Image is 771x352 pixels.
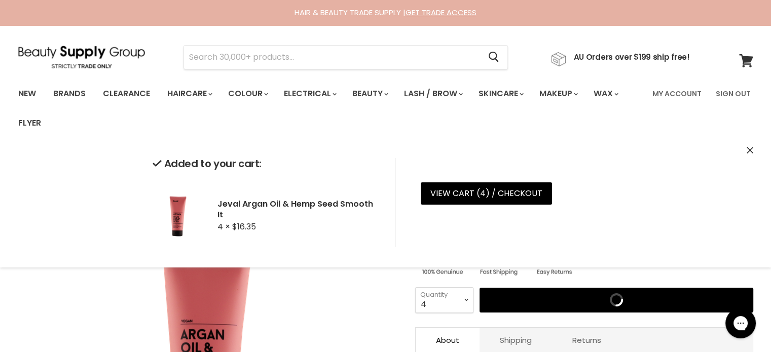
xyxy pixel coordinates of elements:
a: Electrical [276,83,343,104]
a: My Account [646,83,708,104]
a: Skincare [471,83,530,104]
button: Search [481,46,507,69]
a: GET TRADE ACCESS [406,7,476,18]
a: Beauty [345,83,394,104]
div: HAIR & BEAUTY TRADE SUPPLY | [6,8,766,18]
a: Haircare [160,83,218,104]
a: Wax [586,83,625,104]
h2: Jeval Argan Oil & Hemp Seed Smooth It [217,199,379,220]
iframe: Gorgias live chat messenger [720,304,761,342]
a: Colour [221,83,274,104]
a: View cart (4) / Checkout [421,182,552,205]
span: 4 [480,187,486,199]
span: $16.35 [232,221,256,232]
select: Quantity [415,287,473,312]
ul: Main menu [11,79,646,138]
a: Sign Out [710,83,757,104]
a: Brands [46,83,93,104]
a: Makeup [532,83,584,104]
nav: Main [6,79,766,138]
span: 4 × [217,221,230,232]
a: Lash / Brow [396,83,469,104]
h2: Added to your cart: [153,158,379,170]
input: Search [184,46,481,69]
a: New [11,83,44,104]
button: Close [747,145,753,156]
img: Jeval Argan Oil & Hemp Seed Smooth It [153,184,203,247]
a: Clearance [95,83,158,104]
a: Flyer [11,112,49,134]
form: Product [183,45,508,69]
